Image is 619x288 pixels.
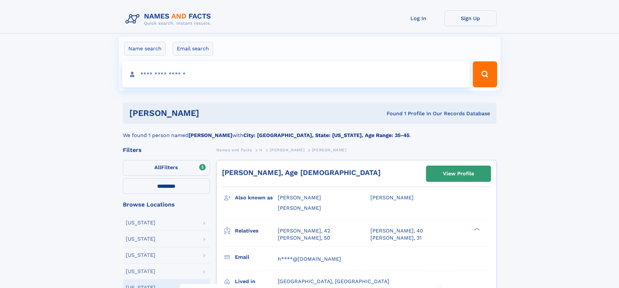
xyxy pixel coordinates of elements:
input: search input [122,61,470,87]
h3: Lived in [235,276,278,287]
a: [PERSON_NAME] [270,146,304,154]
div: [US_STATE] [126,269,155,274]
a: View Profile [426,166,491,182]
a: [PERSON_NAME], 50 [278,234,330,242]
label: Email search [173,42,213,56]
a: [PERSON_NAME], 42 [278,227,330,234]
a: H [259,146,263,154]
div: Found 1 Profile In Our Records Database [293,110,490,117]
h3: Relatives [235,225,278,236]
a: [PERSON_NAME], 40 [370,227,423,234]
div: [US_STATE] [126,236,155,242]
span: [PERSON_NAME] [370,194,414,201]
h1: [PERSON_NAME] [129,109,293,117]
b: City: [GEOGRAPHIC_DATA], State: [US_STATE], Age Range: 35-45 [243,132,409,138]
div: [US_STATE] [126,220,155,225]
a: Names and Facts [216,146,252,154]
span: [GEOGRAPHIC_DATA], [GEOGRAPHIC_DATA] [278,278,389,284]
a: [PERSON_NAME], 31 [370,234,421,242]
div: Filters [123,147,210,153]
div: View Profile [443,166,474,181]
label: Name search [124,42,166,56]
button: Search Button [473,61,497,87]
span: [PERSON_NAME] [270,148,304,152]
div: We found 1 person named with . [123,124,496,139]
h3: Email [235,252,278,263]
h3: Also known as [235,192,278,203]
span: [PERSON_NAME] [278,205,321,211]
span: H [259,148,263,152]
span: [PERSON_NAME] [278,194,321,201]
div: ❯ [472,227,480,231]
div: Browse Locations [123,202,210,207]
b: [PERSON_NAME] [188,132,232,138]
img: Logo Names and Facts [123,10,216,28]
a: Log In [393,10,445,26]
label: Filters [123,160,210,176]
span: [PERSON_NAME] [312,148,347,152]
a: Sign Up [445,10,496,26]
a: [PERSON_NAME], Age [DEMOGRAPHIC_DATA] [222,169,380,177]
div: [US_STATE] [126,253,155,258]
span: All [154,164,161,170]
